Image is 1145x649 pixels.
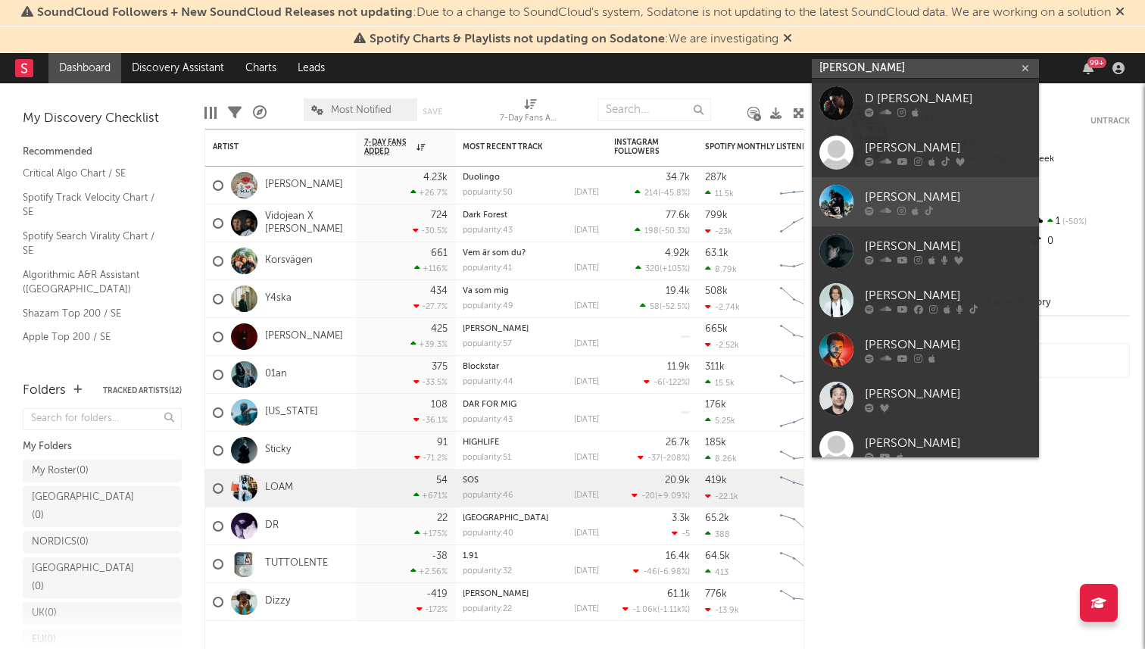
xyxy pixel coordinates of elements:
a: [PERSON_NAME] [812,128,1039,177]
div: 61.1k [667,589,690,599]
div: [DATE] [574,340,599,348]
a: 1.91 [463,552,478,560]
div: Berlin [463,514,599,523]
span: -6 [654,379,663,387]
div: EU ( 0 ) [32,631,56,649]
div: 4.23k [423,173,448,183]
div: [PERSON_NAME] [865,237,1031,255]
div: [PERSON_NAME] [865,188,1031,206]
span: -5 [682,530,690,538]
div: -13.9k [705,605,739,615]
span: 198 [644,227,659,236]
a: [PERSON_NAME] [812,374,1039,423]
span: 320 [645,265,660,273]
div: [DATE] [574,605,599,613]
div: 11.9k [667,362,690,372]
div: -23k [705,226,732,236]
div: 388 [705,529,730,539]
div: Recommended [23,143,182,161]
div: -2.74k [705,302,740,312]
div: Blockstar [463,363,599,371]
a: Apple Top 200 / SE [23,329,167,345]
svg: Chart title [773,318,841,356]
a: Shazam Top 200 / SE [23,305,167,322]
a: Y4ska [265,292,292,305]
a: Algorithmic A&R Assistant ([GEOGRAPHIC_DATA]) [23,267,167,298]
div: 54 [436,476,448,485]
span: -52.5 % [662,303,688,311]
div: 413 [705,567,728,577]
div: +671 % [413,491,448,501]
div: popularity: 43 [463,416,513,424]
svg: Chart title [773,242,841,280]
span: 58 [650,303,660,311]
a: Discovery Assistant [121,53,235,83]
a: Va som mig [463,287,509,295]
div: 665k [705,324,728,334]
span: -45.8 % [660,189,688,198]
div: +175 % [414,529,448,538]
div: 425 [431,324,448,334]
span: -6.98 % [660,568,688,576]
div: ( ) [644,377,690,387]
div: [DATE] [574,189,599,197]
div: -172 % [417,604,448,614]
div: 434 [430,286,448,296]
div: SOS [463,476,599,485]
span: +9.09 % [657,492,688,501]
a: Leads [287,53,335,83]
div: 3.3k [672,513,690,523]
div: -36.1 % [413,415,448,425]
a: [PERSON_NAME] [812,276,1039,325]
div: 375 [432,362,448,372]
div: -27.7 % [413,301,448,311]
div: [DATE] [574,378,599,386]
div: 63.1k [705,248,728,258]
button: Untrack [1090,114,1130,129]
div: 15.5k [705,378,735,388]
div: 776k [705,589,727,599]
div: Va som mig [463,287,599,295]
a: NORDICS(0) [23,531,182,554]
div: 4.92k [665,248,690,258]
div: -22.1k [705,491,738,501]
div: -2.52k [705,340,739,350]
a: Spotify Track Velocity Chart / SE [23,189,167,220]
div: ( ) [635,226,690,236]
svg: Chart title [773,470,841,507]
div: popularity: 49 [463,302,513,310]
div: [DATE] [574,529,599,538]
div: [GEOGRAPHIC_DATA] ( 0 ) [32,488,139,525]
svg: Chart title [773,204,841,242]
div: 311k [705,362,725,372]
div: Spotify Monthly Listeners [705,142,819,151]
div: HIGHLIFE [463,438,599,447]
div: My Discovery Checklist [23,110,182,128]
svg: Chart title [773,280,841,318]
a: 01an [265,368,287,381]
a: Critical Algo Chart / SE [23,165,167,182]
span: -1.11k % [660,606,688,614]
div: [DATE] [574,226,599,235]
div: Sista Gång [463,325,599,333]
div: ( ) [635,264,690,273]
div: Artist [213,142,326,151]
a: Sticky [265,444,291,457]
div: 176k [705,400,726,410]
a: Dark Forest [463,211,507,220]
a: [GEOGRAPHIC_DATA](0) [23,557,182,598]
a: [US_STATE] [265,406,318,419]
span: -37 [647,454,660,463]
a: [PERSON_NAME] [812,226,1039,276]
div: 7-Day Fans Added (7-Day Fans Added) [500,91,560,135]
div: 287k [705,173,727,183]
div: UK ( 0 ) [32,604,57,622]
div: 419k [705,476,727,485]
div: -419 [426,589,448,599]
div: Dark Forest [463,211,599,220]
div: 20.9k [665,476,690,485]
span: 214 [644,189,658,198]
div: popularity: 22 [463,605,512,613]
div: 1.91 [463,552,599,560]
a: Vidojean X [PERSON_NAME] [265,211,349,236]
